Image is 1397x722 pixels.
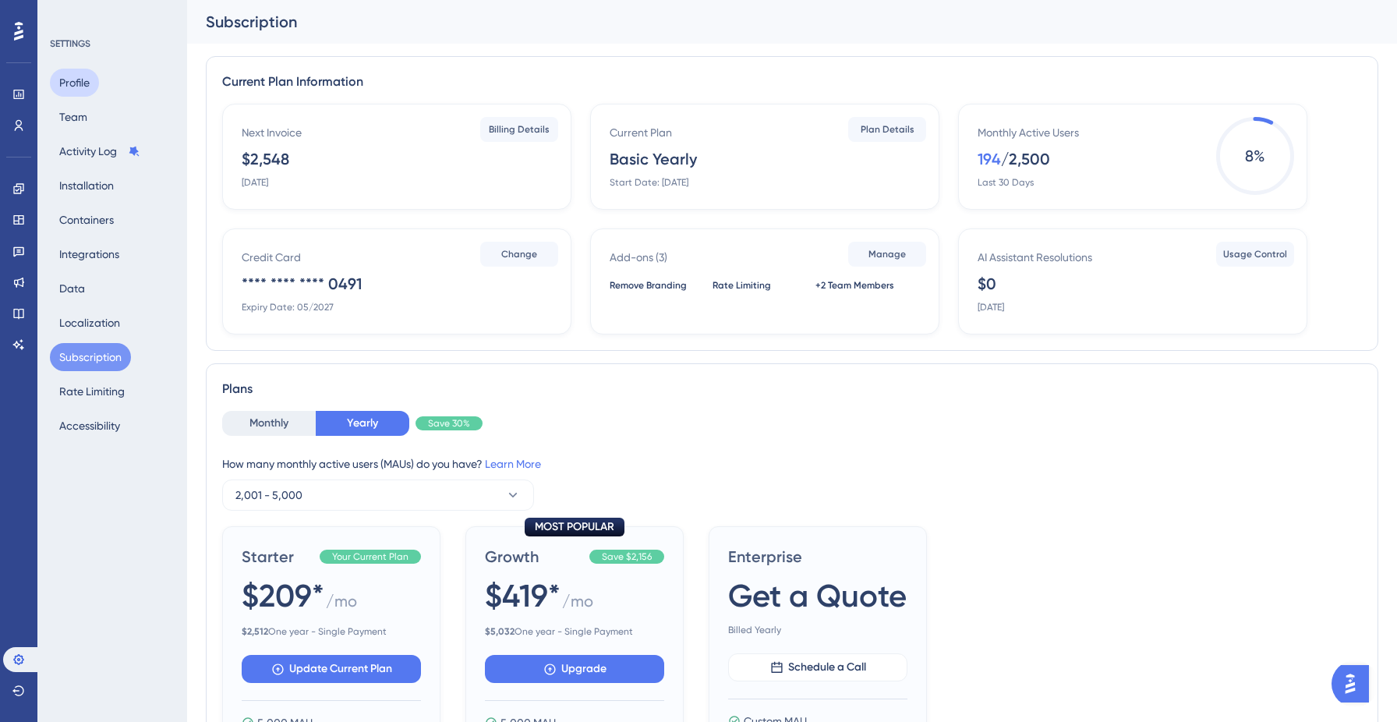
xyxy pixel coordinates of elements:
button: Containers [50,206,123,234]
span: $419* [485,574,561,618]
div: $0 [978,273,996,295]
button: Accessibility [50,412,129,440]
span: Growth [485,546,583,568]
div: MOST POPULAR [525,518,624,536]
div: Monthly Active Users [978,123,1079,142]
span: 8 % [1216,117,1294,195]
span: / mo [326,590,357,619]
button: Integrations [50,240,129,268]
b: $ 2,512 [242,626,268,637]
span: Your Current Plan [332,550,408,563]
span: Update Current Plan [289,660,392,678]
button: Yearly [316,411,409,436]
span: Schedule a Call [788,658,866,677]
span: $209* [242,574,324,618]
span: Plan Details [861,123,914,136]
button: Schedule a Call [728,653,907,681]
div: Current Plan Information [222,73,1362,91]
span: Billing Details [489,123,550,136]
button: Change [480,242,558,267]
button: Plan Details [848,117,926,142]
span: Change [501,248,537,260]
span: Manage [868,248,906,260]
span: Upgrade [561,660,607,678]
div: Basic Yearly [610,148,697,170]
div: Credit Card [242,248,301,267]
button: Manage [848,242,926,267]
button: Upgrade [485,655,664,683]
span: Billed Yearly [728,624,907,636]
div: AI Assistant Resolutions [978,248,1092,267]
span: 2,001 - 5,000 [235,486,302,504]
span: Save $2,156 [602,550,652,563]
div: Subscription [206,11,1339,33]
span: One year - Single Payment [242,625,421,638]
div: $2,548 [242,148,289,170]
div: Add-ons ( 3 ) [610,248,667,267]
span: One year - Single Payment [485,625,664,638]
button: Usage Control [1216,242,1294,267]
button: 2,001 - 5,000 [222,480,534,511]
button: Localization [50,309,129,337]
div: [DATE] [978,301,1004,313]
span: Starter [242,546,313,568]
div: 194 [978,148,1001,170]
button: Data [50,274,94,303]
button: Monthly [222,411,316,436]
div: [DATE] [242,176,268,189]
button: Subscription [50,343,131,371]
div: Current Plan [610,123,672,142]
button: Team [50,103,97,131]
div: Start Date: [DATE] [610,176,688,189]
div: +2 Team Members [815,279,897,292]
span: Save 30% [428,417,470,430]
div: How many monthly active users (MAUs) do you have? [222,455,1362,473]
a: Learn More [485,458,541,470]
div: Next Invoice [242,123,302,142]
span: Usage Control [1223,248,1287,260]
button: Update Current Plan [242,655,421,683]
b: $ 5,032 [485,626,515,637]
button: Profile [50,69,99,97]
span: / mo [562,590,593,619]
button: Billing Details [480,117,558,142]
div: Last 30 Days [978,176,1034,189]
button: Installation [50,172,123,200]
div: / 2,500 [1001,148,1050,170]
span: Enterprise [728,546,907,568]
span: Get a Quote [728,574,907,618]
button: Rate Limiting [50,377,134,405]
iframe: UserGuiding AI Assistant Launcher [1332,660,1378,707]
div: Rate Limiting [713,279,794,292]
button: Activity Log [50,137,150,165]
div: Plans [222,380,1362,398]
div: SETTINGS [50,37,176,50]
div: Expiry Date: 05/2027 [242,301,334,313]
div: Remove Branding [610,279,691,292]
